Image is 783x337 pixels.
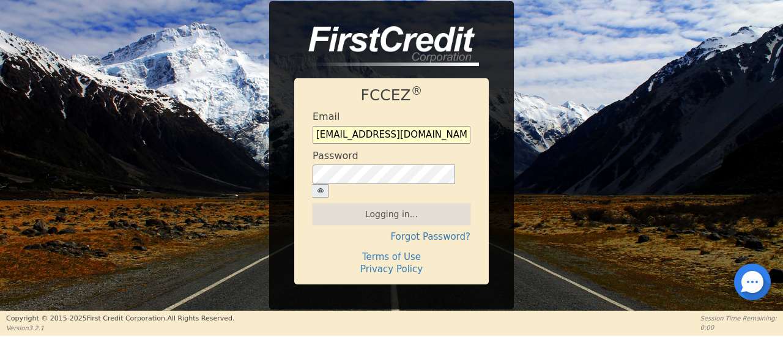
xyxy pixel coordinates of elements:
h4: Email [313,111,340,122]
h4: Terms of Use [313,251,470,262]
input: Enter email [313,126,470,144]
h4: Forgot Password? [313,231,470,242]
p: Version 3.2.1 [6,324,234,333]
h4: Password [313,150,358,161]
img: logo-CMu_cnol.png [294,26,479,67]
h1: FCCEZ [313,86,470,105]
p: 0:00 [700,323,777,332]
p: Session Time Remaining: [700,314,777,323]
input: password [313,165,455,183]
h4: Privacy Policy [313,264,470,275]
span: All Rights Reserved. [167,314,234,322]
p: Copyright © 2015- 2025 First Credit Corporation. [6,314,234,324]
sup: ® [411,84,423,97]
